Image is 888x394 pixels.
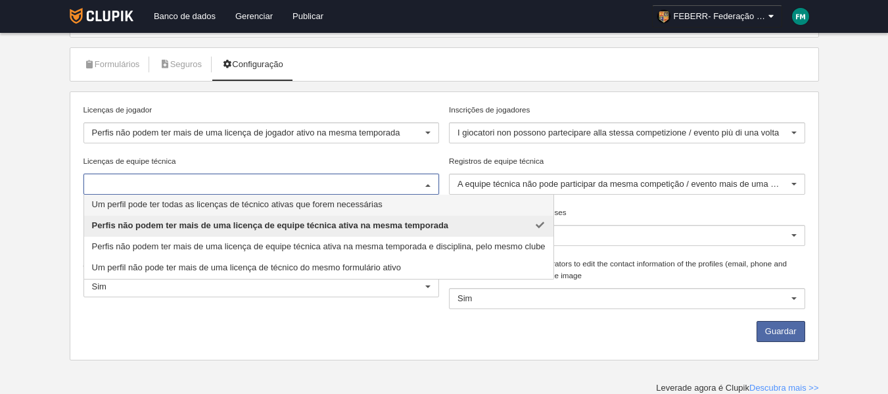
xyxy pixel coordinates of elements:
label: Allow athletes to apply for licenses [449,207,805,218]
label: Licenças de equipe técnica [83,155,440,167]
span: Um perfil pode ter todas as licenças de técnico ativas que forem necessárias [92,199,383,209]
span: Sim [92,282,106,291]
a: Descubra mais >> [749,383,819,393]
label: Registros de equipe técnica [449,155,805,167]
a: Formulários [77,55,147,74]
span: FEBERR- Federação de Basketball do [GEOGRAPHIC_DATA] [674,10,766,23]
label: Allow profile and club administrators to edit the contact information of the profiles (email, pho... [449,258,805,282]
img: OaoqxnKarYpq.30x30.jpg [657,10,670,23]
span: Perfis não podem ter mais de uma licença de equipe técnica ativa na mesma temporada e disciplina,... [92,241,546,251]
a: Configuração [214,55,291,74]
label: Licenças de jogador [83,104,440,116]
span: Um perfil não pode ter mais de uma licença de técnico do mesmo formulário ativo [92,262,401,272]
img: Clupik [70,8,133,24]
a: FEBERR- Federação de Basketball do [GEOGRAPHIC_DATA] [652,5,782,28]
button: Guardar [757,321,805,342]
span: Sim [457,293,472,303]
span: Perfis não podem ter mais de uma licença de jogador ativo na mesma temporada [92,128,400,137]
img: c2l6ZT0zMHgzMCZmcz05JnRleHQ9Rk0mYmc9MDA4OTdi.png [792,8,809,25]
a: Seguros [152,55,209,74]
span: A equipe técnica não pode participar da mesma competição / evento mais de uma vez [457,179,783,189]
span: I giocatori non possono partecipare alla stessa competizione / evento più di una volta [457,128,779,137]
span: Perfis não podem ter mais de uma licença de equipe técnica ativa na mesma temporada [92,220,449,230]
div: Leverade agora é Clupik [656,382,818,394]
label: Inscrições de jogadores [449,104,805,116]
